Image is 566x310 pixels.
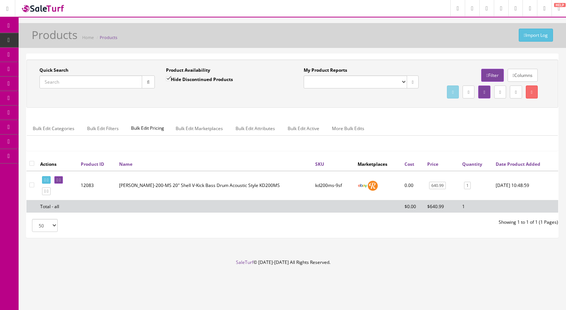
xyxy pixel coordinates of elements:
[464,182,471,190] a: 1
[315,161,324,167] a: SKU
[166,67,210,74] label: Product Availability
[116,171,312,200] td: Roland KD-200-MS 20" Shell V-Kick Bass Drum Acoustic Style KD200MS
[32,29,77,41] h1: Products
[368,181,378,191] img: reverb
[508,69,538,82] a: Columns
[326,121,370,136] a: More Bulk Edits
[37,157,78,171] th: Actions
[100,35,117,40] a: Products
[493,171,558,200] td: 2025-09-02 10:48:59
[312,171,355,200] td: kd200ms-9sf
[39,67,68,74] label: Quick Search
[404,161,414,167] a: Cost
[21,3,65,13] img: SaleTurf
[82,35,94,40] a: Home
[282,121,325,136] a: Bulk Edit Active
[78,171,116,200] td: 12083
[236,259,253,265] a: SaleTurf
[481,69,503,82] a: Filter
[37,200,78,213] td: Total - all
[39,75,142,88] input: Search
[125,121,170,135] span: Bulk Edit Pricing
[27,121,80,136] a: Bulk Edit Categories
[355,157,402,171] th: Marketplaces
[429,182,446,190] a: 640.99
[81,121,125,136] a: Bulk Edit Filters
[166,76,171,81] input: Hide Discontinued Products
[402,200,424,213] td: $0.00
[230,121,281,136] a: Bulk Edit Attributes
[304,67,347,74] label: My Product Reports
[459,200,493,213] td: 1
[519,29,553,42] a: Import Log
[292,219,564,226] div: Showing 1 to 1 of 1 (1 Pages)
[119,161,132,167] a: Name
[427,161,438,167] a: Price
[358,181,368,191] img: ebay
[81,161,104,167] a: Product ID
[496,161,540,167] a: Date Product Added
[170,121,229,136] a: Bulk Edit Marketplaces
[554,3,566,7] span: HELP
[166,75,233,83] label: Hide Discontinued Products
[402,171,424,200] td: 0.00
[462,161,482,167] a: Quantity
[424,200,459,213] td: $640.99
